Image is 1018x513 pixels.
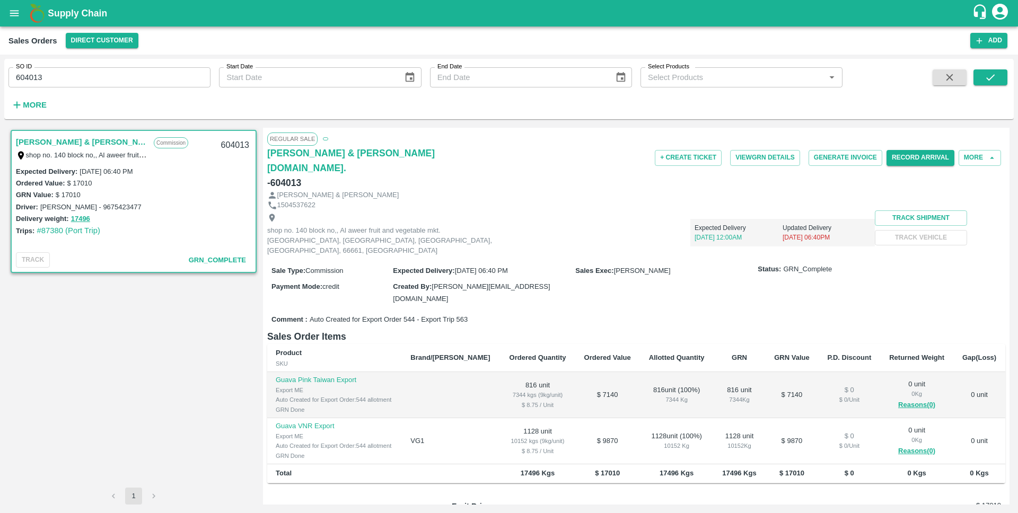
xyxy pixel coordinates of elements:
input: Enter SO ID [8,67,210,87]
button: Track Shipment [875,210,967,226]
b: $ 17010 [779,469,804,477]
div: customer-support [972,4,990,23]
b: 17496 Kgs [660,469,694,477]
h6: $ 17010 [909,500,1001,511]
div: GRN Done [276,405,393,414]
button: More [959,150,1001,165]
span: credit [322,282,339,290]
label: Ordered Value: [16,179,65,187]
label: GRN Value: [16,191,54,199]
label: shop no. 140 block no,, Al aweer fruit and vegetable mkt. [GEOGRAPHIC_DATA], [GEOGRAPHIC_DATA], [... [26,151,598,159]
nav: pagination navigation [103,488,164,505]
button: Record Arrival [887,150,954,165]
b: 17496 Kgs [722,469,756,477]
b: P.D. Discount [827,353,871,361]
div: SKU [276,359,393,368]
div: 7344 Kg [648,395,705,404]
label: [PERSON_NAME] - 9675423477 [40,203,142,211]
b: Brand/[PERSON_NAME] [410,353,490,361]
span: Commission [305,267,344,275]
p: Updated Delivery [783,223,871,233]
button: + Create Ticket [655,150,722,165]
label: Created By : [393,282,432,290]
label: Trips: [16,227,34,235]
td: $ 9870 [765,418,818,464]
button: Choose date [611,67,631,87]
label: Start Date [226,63,253,71]
a: [PERSON_NAME] & [PERSON_NAME][DOMAIN_NAME]. [267,146,513,175]
button: More [8,96,49,114]
span: Regular Sale [267,132,318,145]
button: Generate Invoice [809,150,882,165]
label: SO ID [16,63,32,71]
strong: More [23,101,47,109]
div: Auto Created for Export Order:544 allotment [276,441,393,450]
div: 0 Kg [889,435,945,445]
div: 7344 Kg [722,395,757,404]
td: 816 unit [500,372,575,418]
span: GRN_Complete [783,264,832,275]
label: [DATE] 06:40 PM [80,167,133,175]
label: Select Products [648,63,689,71]
p: Commission [154,137,188,148]
b: $ 17010 [595,469,620,477]
td: 1128 unit [500,418,575,464]
label: $ 17010 [67,179,92,187]
button: Reasons(0) [889,445,945,457]
span: [DATE] 06:40 PM [455,267,508,275]
b: 0 Kgs [970,469,988,477]
p: 1504537622 [277,200,315,210]
button: Add [970,33,1007,48]
label: Sales Exec : [575,267,613,275]
p: [DATE] 06:40PM [783,233,871,242]
div: Export ME [276,385,393,395]
button: page 1 [125,488,142,505]
input: End Date [430,67,607,87]
label: $ 17010 [56,191,81,199]
b: Total [276,469,292,477]
div: Sales Orders [8,34,57,48]
label: End Date [437,63,462,71]
div: $ 0 [827,385,872,395]
button: Choose date [400,67,420,87]
p: [DATE] 12:00AM [695,233,783,242]
b: $ 0 [845,469,854,477]
div: 816 unit [722,385,757,405]
div: 0 unit [889,379,945,411]
button: Select DC [66,33,138,48]
button: Reasons(0) [889,399,945,411]
a: Supply Chain [48,6,972,21]
img: logo [27,3,48,24]
span: [PERSON_NAME] [614,267,671,275]
button: Open [825,70,839,84]
div: GRN Done [276,451,393,461]
b: GRN Value [774,353,809,361]
p: [PERSON_NAME] & [PERSON_NAME] [277,190,399,200]
p: shop no. 140 block no,, Al aweer fruit and vegetable mkt. [GEOGRAPHIC_DATA], [GEOGRAPHIC_DATA], [... [267,226,506,255]
span: Auto Created for Export Order 544 - Export Trip 563 [310,315,468,325]
td: VG1 [402,418,500,464]
label: Payment Mode : [271,282,322,290]
div: 0 unit [889,426,945,457]
td: $ 7140 [575,372,640,418]
div: $ 0 / Unit [827,395,872,404]
button: 17496 [71,213,90,225]
div: 816 unit ( 100 %) [648,385,705,405]
div: $ 8.75 / Unit [508,446,566,456]
td: $ 9870 [575,418,640,464]
div: 604013 [215,133,256,158]
p: Fruit Price [452,500,589,512]
b: 17496 Kgs [521,469,555,477]
label: Comment : [271,315,308,325]
label: Driver: [16,203,38,211]
b: 0 Kgs [907,469,926,477]
h6: Sales Order Items [267,329,1005,344]
div: 10152 kgs (9kg/unit) [508,436,566,446]
b: Allotted Quantity [649,353,705,361]
div: 7344 kgs (9kg/unit) [508,390,566,400]
div: 1128 unit [722,431,757,451]
span: GRN_Complete [189,256,246,264]
div: 0 Kg [889,389,945,399]
label: Status: [758,264,781,275]
input: Start Date [219,67,396,87]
